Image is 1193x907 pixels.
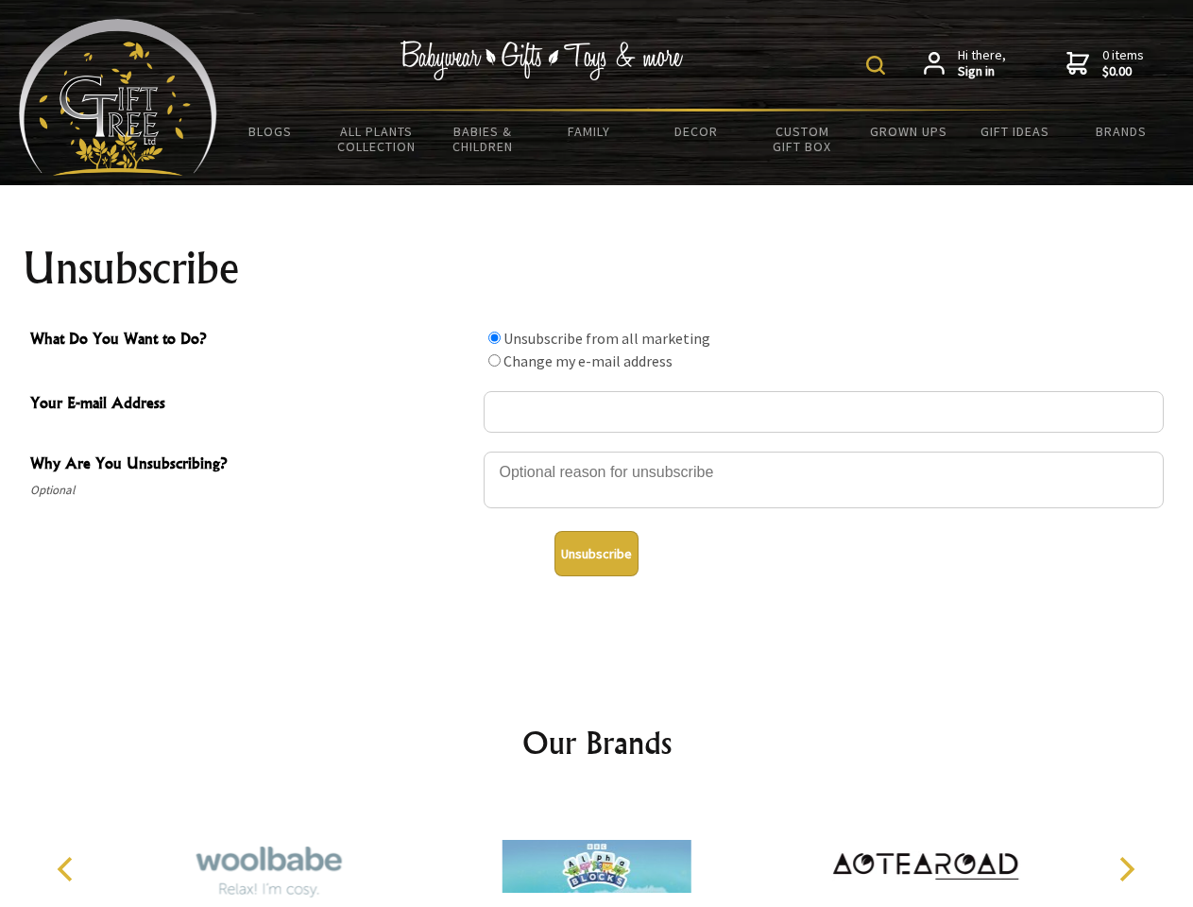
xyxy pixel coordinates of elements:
[30,479,474,502] span: Optional
[1105,848,1147,890] button: Next
[537,111,643,151] a: Family
[217,111,324,151] a: BLOGS
[866,56,885,75] img: product search
[962,111,1068,151] a: Gift Ideas
[488,354,501,367] input: What Do You Want to Do?
[503,351,673,370] label: Change my e-mail address
[1102,46,1144,80] span: 0 items
[503,329,710,348] label: Unsubscribe from all marketing
[924,47,1006,80] a: Hi there,Sign in
[38,720,1156,765] h2: Our Brands
[958,47,1006,80] span: Hi there,
[855,111,962,151] a: Grown Ups
[958,63,1006,80] strong: Sign in
[1066,47,1144,80] a: 0 items$0.00
[30,452,474,479] span: Why Are You Unsubscribing?
[642,111,749,151] a: Decor
[30,327,474,354] span: What Do You Want to Do?
[401,41,684,80] img: Babywear - Gifts - Toys & more
[488,332,501,344] input: What Do You Want to Do?
[47,848,89,890] button: Previous
[19,19,217,176] img: Babyware - Gifts - Toys and more...
[484,391,1164,433] input: Your E-mail Address
[554,531,639,576] button: Unsubscribe
[30,391,474,419] span: Your E-mail Address
[749,111,856,166] a: Custom Gift Box
[23,246,1171,291] h1: Unsubscribe
[430,111,537,166] a: Babies & Children
[1102,63,1144,80] strong: $0.00
[484,452,1164,508] textarea: Why Are You Unsubscribing?
[1068,111,1175,151] a: Brands
[324,111,431,166] a: All Plants Collection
